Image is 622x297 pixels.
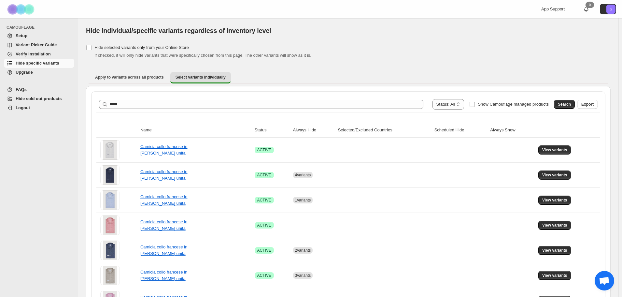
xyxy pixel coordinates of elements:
button: View variants [538,171,571,180]
a: Camicia collo francese in [PERSON_NAME] unita [140,194,188,206]
span: View variants [542,198,567,203]
button: View variants [538,145,571,155]
span: View variants [542,223,567,228]
span: Hide selected variants only from your Online Store [94,45,189,50]
a: Logout [4,103,74,112]
span: View variants [542,172,567,178]
a: Upgrade [4,68,74,77]
span: Hide sold out products [16,96,62,101]
span: ACTIVE [257,223,271,228]
a: Variant Picker Guide [4,40,74,50]
span: ACTIVE [257,172,271,178]
span: Upgrade [16,70,33,75]
th: Scheduled Hide [432,123,488,138]
span: Logout [16,105,30,110]
span: Hide individual/specific variants regardless of inventory level [86,27,271,34]
span: Apply to variants across all products [95,75,164,80]
a: Hide sold out products [4,94,74,103]
span: CAMOUFLAGE [7,25,75,30]
span: View variants [542,147,567,153]
img: Camouflage [5,0,38,18]
a: 0 [583,6,589,12]
span: Variant Picker Guide [16,42,57,47]
span: Hide specific variants [16,61,59,66]
span: 1 variants [295,198,311,202]
span: ACTIVE [257,198,271,203]
span: Setup [16,33,27,38]
a: Camicia collo francese in [PERSON_NAME] unita [140,270,188,281]
span: 3 variants [295,273,311,278]
a: Camicia collo francese in [PERSON_NAME] unita [140,245,188,256]
text: S [610,7,612,11]
th: Selected/Excluded Countries [336,123,432,138]
button: Search [554,100,575,109]
button: Export [577,100,598,109]
a: Hide specific variants [4,59,74,68]
span: Select variants individually [176,75,226,80]
span: Search [558,102,571,107]
button: View variants [538,196,571,205]
span: Avatar with initials S [606,5,615,14]
span: App Support [541,7,565,11]
button: View variants [538,246,571,255]
a: Aprire la chat [595,271,614,290]
th: Status [253,123,291,138]
span: 2 variants [295,248,311,253]
th: Always Hide [291,123,336,138]
span: ACTIVE [257,248,271,253]
div: 0 [586,2,594,8]
button: View variants [538,271,571,280]
button: Select variants individually [170,72,231,83]
button: Avatar with initials S [600,4,616,14]
a: FAQs [4,85,74,94]
th: Always Show [488,123,536,138]
a: Camicia collo francese in [PERSON_NAME] unita [140,219,188,231]
button: View variants [538,221,571,230]
a: Verify Installation [4,50,74,59]
span: If checked, it will only hide variants that were specifically chosen from this page. The other va... [94,53,311,58]
span: ACTIVE [257,273,271,278]
a: Setup [4,31,74,40]
th: Name [138,123,253,138]
span: 4 variants [295,173,311,177]
a: Camicia collo francese in [PERSON_NAME] unita [140,144,188,156]
span: Show Camouflage managed products [478,102,549,107]
span: Verify Installation [16,52,51,56]
button: Apply to variants across all products [90,72,169,82]
span: Export [581,102,594,107]
span: ACTIVE [257,147,271,153]
span: View variants [542,273,567,278]
span: View variants [542,248,567,253]
span: FAQs [16,87,27,92]
a: Camicia collo francese in [PERSON_NAME] unita [140,169,188,181]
